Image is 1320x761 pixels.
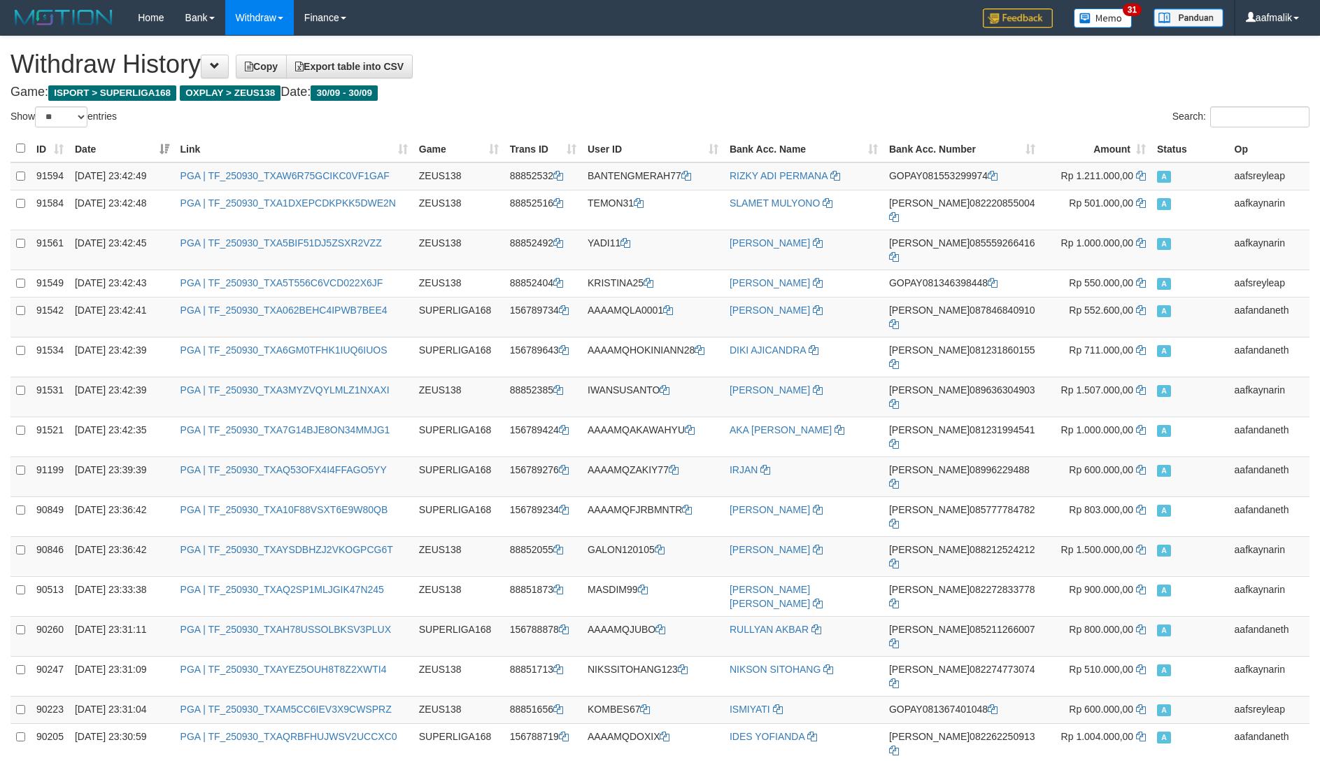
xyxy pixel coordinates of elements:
[413,377,504,417] td: ZEUS138
[1061,544,1134,555] span: Rp 1.500.000,00
[1229,270,1310,297] td: aafsreyleap
[413,616,504,656] td: SUPERLIGA168
[1069,277,1133,288] span: Rp 550.000,00
[413,190,504,230] td: ZEUS138
[1157,732,1171,743] span: Approved - Marked by aafandaneth
[31,417,69,456] td: 91521
[413,270,504,297] td: ZEUS138
[889,384,970,396] span: [PERSON_NAME]
[889,237,970,249] span: [PERSON_NAME]
[582,230,724,270] td: YADI11
[883,377,1041,417] td: 089636304903
[582,616,724,656] td: AAAAMQJUBO
[889,305,970,316] span: [PERSON_NAME]
[69,270,175,297] td: [DATE] 23:42:43
[582,337,724,377] td: AAAAMQHOKINIANN28
[889,664,970,675] span: [PERSON_NAME]
[413,162,504,190] td: ZEUS138
[582,576,724,616] td: MASDIM99
[69,456,175,496] td: [DATE] 23:39:39
[180,85,281,101] span: OXPLAY > ZEUS138
[180,277,383,288] a: PGA | TF_250930_TXA5T556C6VCD022X6JF
[180,544,393,555] a: PGA | TF_250930_TXAYSDBHZJ2VKOGPCG6T
[1229,576,1310,616] td: aafkaynarin
[295,61,404,72] span: Export table into CSV
[1157,545,1171,557] span: Approved - Marked by aafkaynarin
[1154,8,1223,27] img: panduan.png
[10,106,117,127] label: Show entries
[413,496,504,536] td: SUPERLIGA168
[1157,385,1171,397] span: Approved - Marked by aafkaynarin
[724,135,883,162] th: Bank Acc. Name: activate to sort column ascending
[1157,238,1171,250] span: Approved - Marked by aafkaynarin
[413,230,504,270] td: ZEUS138
[180,170,390,181] a: PGA | TF_250930_TXAW6R75GCIKC0VF1GAF
[504,230,582,270] td: 88852492
[413,536,504,576] td: ZEUS138
[883,190,1041,230] td: 082220855004
[889,731,970,742] span: [PERSON_NAME]
[582,496,724,536] td: AAAAMQFJRBMNTR
[582,270,724,297] td: KRISTINA25
[69,337,175,377] td: [DATE] 23:42:39
[180,731,397,742] a: PGA | TF_250930_TXAQRBFHUJWSV2UCCXC0
[889,197,970,209] span: [PERSON_NAME]
[1229,230,1310,270] td: aafkaynarin
[1157,198,1171,210] span: Approved - Marked by aafkaynarin
[730,424,832,435] a: AKA [PERSON_NAME]
[889,464,970,475] span: [PERSON_NAME]
[883,576,1041,616] td: 082272833778
[730,277,810,288] a: [PERSON_NAME]
[1157,305,1171,317] span: Approved - Marked by aafandaneth
[69,162,175,190] td: [DATE] 23:42:49
[1157,505,1171,517] span: Approved - Marked by aafandaneth
[31,576,69,616] td: 90513
[504,496,582,536] td: 156789234
[69,696,175,723] td: [DATE] 23:31:04
[1069,504,1133,515] span: Rp 803.000,00
[413,696,504,723] td: ZEUS138
[1157,465,1171,477] span: Approved - Marked by aafandaneth
[10,7,117,28] img: MOTION_logo.png
[883,297,1041,337] td: 087846840910
[69,417,175,456] td: [DATE] 23:42:35
[504,536,582,576] td: 88852055
[69,135,175,162] th: Date: activate to sort column ascending
[69,377,175,417] td: [DATE] 23:42:39
[889,424,970,435] span: [PERSON_NAME]
[582,656,724,696] td: NIKSSITOHANG123
[69,297,175,337] td: [DATE] 23:42:41
[1229,417,1310,456] td: aafandaneth
[1061,237,1134,249] span: Rp 1.000.000,00
[582,417,724,456] td: AAAAMQAKAWAHYU
[31,696,69,723] td: 90223
[1157,624,1171,636] span: Approved - Marked by aafandaneth
[730,544,810,555] a: [PERSON_NAME]
[1061,384,1134,396] span: Rp 1.507.000,00
[180,197,396,209] a: PGA | TF_250930_TXA1DXEPCDKPKK5DWE2N
[245,61,278,72] span: Copy
[883,456,1041,496] td: 08996229488
[889,584,970,595] span: [PERSON_NAME]
[1157,664,1171,676] span: Approved - Marked by aafkaynarin
[31,162,69,190] td: 91594
[883,616,1041,656] td: 085211266007
[31,135,69,162] th: ID: activate to sort column ascending
[889,344,970,356] span: [PERSON_NAME]
[69,496,175,536] td: [DATE] 23:36:42
[69,616,175,656] td: [DATE] 23:31:11
[883,230,1041,270] td: 085559266416
[1157,585,1171,596] span: Approved - Marked by aafkaynarin
[889,624,970,635] span: [PERSON_NAME]
[1210,106,1310,127] input: Search:
[582,135,724,162] th: User ID: activate to sort column ascending
[31,656,69,696] td: 90247
[1069,704,1133,715] span: Rp 600.000,00
[883,656,1041,696] td: 082274773074
[69,190,175,230] td: [DATE] 23:42:48
[180,237,382,249] a: PGA | TF_250930_TXA5BIF51DJ5ZSXR2VZZ
[1229,190,1310,230] td: aafkaynarin
[582,297,724,337] td: AAAAMQLA0001
[1157,425,1171,437] span: Approved - Marked by aafandaneth
[31,616,69,656] td: 90260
